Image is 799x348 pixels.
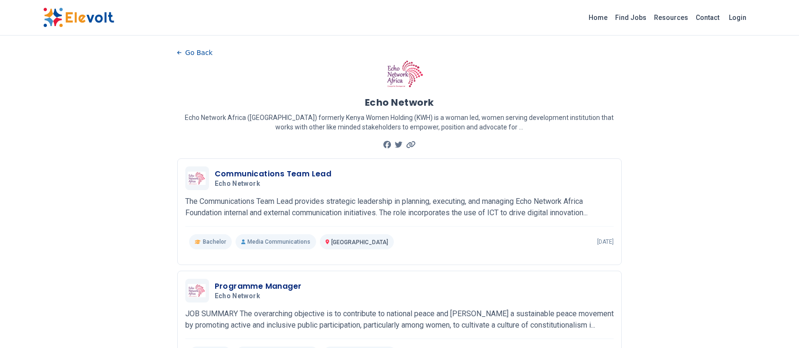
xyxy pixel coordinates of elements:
a: Login [723,8,752,27]
img: Echo Network [188,284,207,297]
a: Home [585,10,611,25]
p: The Communications Team Lead provides strategic leadership in planning, executing, and managing E... [185,196,614,219]
img: Elevolt [43,8,114,27]
iframe: Advertisement [43,46,162,330]
h3: Programme Manager [215,281,302,292]
img: Echo Network [188,172,207,185]
button: Go Back [177,46,213,60]
span: Echo Network [215,292,260,301]
a: Resources [650,10,692,25]
p: Media Communications [236,234,316,249]
h3: Communications Team Lead [215,168,332,180]
p: [DATE] [597,238,614,246]
span: [GEOGRAPHIC_DATA] [331,239,388,246]
a: Echo NetworkCommunications Team LeadEcho NetworkThe Communications Team Lead provides strategic l... [185,166,614,249]
iframe: Advertisement [637,46,756,330]
span: Bachelor [203,238,226,246]
span: Echo Network [215,180,260,188]
a: Find Jobs [611,10,650,25]
p: JOB SUMMARY The overarching objective is to contribute to national peace and [PERSON_NAME] a sust... [185,308,614,331]
p: Echo Network Africa ([GEOGRAPHIC_DATA]) formerly Kenya Women Holding (KWH) is a woman led, women ... [177,113,622,132]
a: Contact [692,10,723,25]
h1: Echo Network [365,96,434,109]
img: Echo Network [385,60,427,88]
